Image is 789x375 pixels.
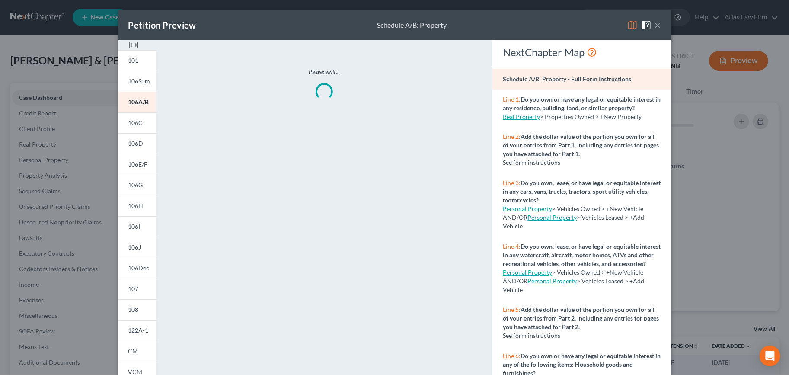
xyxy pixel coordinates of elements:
[192,67,456,76] p: Please wait...
[503,306,659,330] strong: Add the dollar value of the portion you own for all of your entries from Part 2, including any en...
[503,277,644,293] span: > Vehicles Leased > +Add Vehicle
[128,119,143,126] span: 106C
[503,269,552,276] a: Personal Property
[118,92,156,112] a: 106A/B
[503,179,521,186] span: Line 3:
[503,133,521,140] span: Line 2:
[503,159,560,166] span: See form instructions
[503,45,661,59] div: NextChapter Map
[128,327,149,334] span: 122A-1
[641,20,652,30] img: help-close-5ba153eb36485ed6c1ea00a893f15db1cb9b99d6cae46e1a8edb6c62d00a1a76.svg
[128,19,196,31] div: Petition Preview
[128,40,139,50] img: expand-e0f6d898513216a626fdd78e52531dac95497ffd26381d4c15ee2fc46db09dca.svg
[128,223,141,230] span: 106I
[128,202,144,209] span: 106H
[503,75,631,83] strong: Schedule A/B: Property - Full Form Instructions
[377,20,447,30] div: Schedule A/B: Property
[527,214,577,221] a: Personal Property
[503,113,540,120] a: Real Property
[503,352,521,359] span: Line 6:
[503,243,661,267] strong: Do you own, lease, or have legal or equitable interest in any watercraft, aircraft, motor homes, ...
[128,244,141,251] span: 106J
[118,320,156,341] a: 122A-1
[118,216,156,237] a: 106I
[118,50,156,71] a: 101
[627,20,638,30] img: map-eea8200ae884c6f1103ae1953ef3d486a96c86aabb227e865a55264e3737af1f.svg
[503,133,659,157] strong: Add the dollar value of the portion you own for all of your entries from Part 1, including any en...
[503,269,643,285] span: > Vehicles Owned > +New Vehicle AND/OR
[118,258,156,279] a: 106Dec
[540,113,642,120] span: > Properties Owned > +New Property
[128,140,144,147] span: 106D
[118,299,156,320] a: 108
[118,341,156,362] a: CM
[118,237,156,258] a: 106J
[118,154,156,175] a: 106E/F
[118,112,156,133] a: 106C
[118,279,156,299] a: 107
[503,214,644,230] span: > Vehicles Leased > +Add Vehicle
[128,264,150,272] span: 106Dec
[503,205,552,212] a: Personal Property
[503,179,661,204] strong: Do you own, lease, or have legal or equitable interest in any cars, vans, trucks, tractors, sport...
[503,243,521,250] span: Line 4:
[128,57,139,64] span: 101
[527,277,577,285] a: Personal Property
[503,96,521,103] span: Line 1:
[128,347,138,355] span: CM
[118,133,156,154] a: 106D
[128,181,143,189] span: 106G
[655,20,661,30] button: ×
[503,332,560,339] span: See form instructions
[503,306,521,313] span: Line 5:
[503,96,661,112] strong: Do you own or have any legal or equitable interest in any residence, building, land, or similar p...
[128,98,149,106] span: 106A/B
[118,71,156,92] a: 106Sum
[128,306,139,313] span: 108
[118,175,156,196] a: 106G
[128,77,150,85] span: 106Sum
[760,346,780,366] div: Open Intercom Messenger
[503,205,643,221] span: > Vehicles Owned > +New Vehicle AND/OR
[128,285,139,292] span: 107
[128,160,148,168] span: 106E/F
[118,196,156,216] a: 106H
